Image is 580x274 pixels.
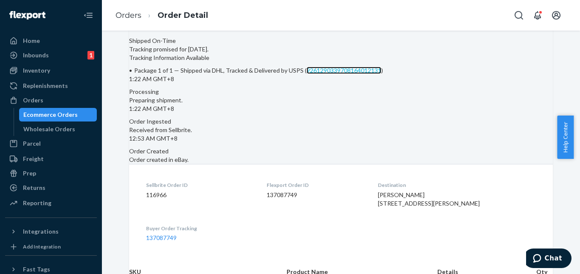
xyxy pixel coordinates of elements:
div: Preparing shipment. [129,88,553,105]
a: Orders [5,93,97,107]
div: Processing [129,88,553,96]
button: Close Navigation [80,7,97,24]
div: Inventory [23,66,50,75]
div: Wholesale Orders [23,125,75,133]
p: Tracking Information Available [129,54,553,62]
a: Inventory [5,64,97,77]
span: Shipped via DHL, Tracked & Delivered by USPS ( ) [180,67,383,74]
dd: 137087749 [267,191,365,199]
button: Integrations [5,225,97,238]
dt: Flexport Order ID [267,181,365,189]
div: Add Integration [23,243,61,250]
a: Replenishments [5,79,97,93]
img: Flexport logo [9,11,45,20]
button: Open Search Box [510,7,527,24]
a: Home [5,34,97,48]
a: 137087749 [146,234,177,241]
div: Parcel [23,139,41,148]
div: Prep [23,169,36,178]
div: Fast Tags [23,265,50,274]
a: Order Detail [158,11,208,20]
a: Prep [5,167,97,180]
span: Package 1 of 1 [134,67,173,74]
button: Help Center [557,116,574,159]
div: Returns [23,184,45,192]
a: 9261290339708164012131 [307,67,381,74]
div: Order Created [129,147,553,155]
p: 12:53 AM GMT+8 [129,134,553,143]
a: Freight [5,152,97,166]
dt: Destination [378,181,536,189]
div: Shipped On-Time [129,37,553,45]
p: 1:22 AM GMT+8 [129,105,553,113]
div: Received from Sellbrite. [129,117,553,134]
a: Wholesale Orders [19,122,97,136]
a: Reporting [5,196,97,210]
div: Order created in eBay. [129,147,553,164]
span: — [174,67,179,74]
div: Order Ingested [129,117,553,126]
div: Integrations [23,227,59,236]
dt: Sellbrite Order ID [146,181,253,189]
div: 1 [87,51,94,59]
a: Add Integration [5,242,97,252]
button: Open notifications [529,7,546,24]
dd: 116966 [146,191,253,199]
div: Freight [23,155,44,163]
a: Ecommerce Orders [19,108,97,121]
a: Parcel [5,137,97,150]
a: Inbounds1 [5,48,97,62]
p: 1:22 AM GMT+8 [129,75,553,83]
div: Orders [23,96,43,105]
dt: Buyer Order Tracking [146,225,253,232]
div: Ecommerce Orders [23,110,78,119]
div: Home [23,37,40,45]
span: [PERSON_NAME] [STREET_ADDRESS][PERSON_NAME] [378,191,480,207]
iframe: Opens a widget where you can chat to one of our agents [526,249,572,270]
ol: breadcrumbs [109,3,215,28]
a: Orders [115,11,141,20]
div: Reporting [23,199,51,207]
div: Tracking promised for [DATE]. [129,37,553,75]
div: Replenishments [23,82,68,90]
div: Inbounds [23,51,49,59]
a: Returns [5,181,97,195]
button: Open account menu [548,7,565,24]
